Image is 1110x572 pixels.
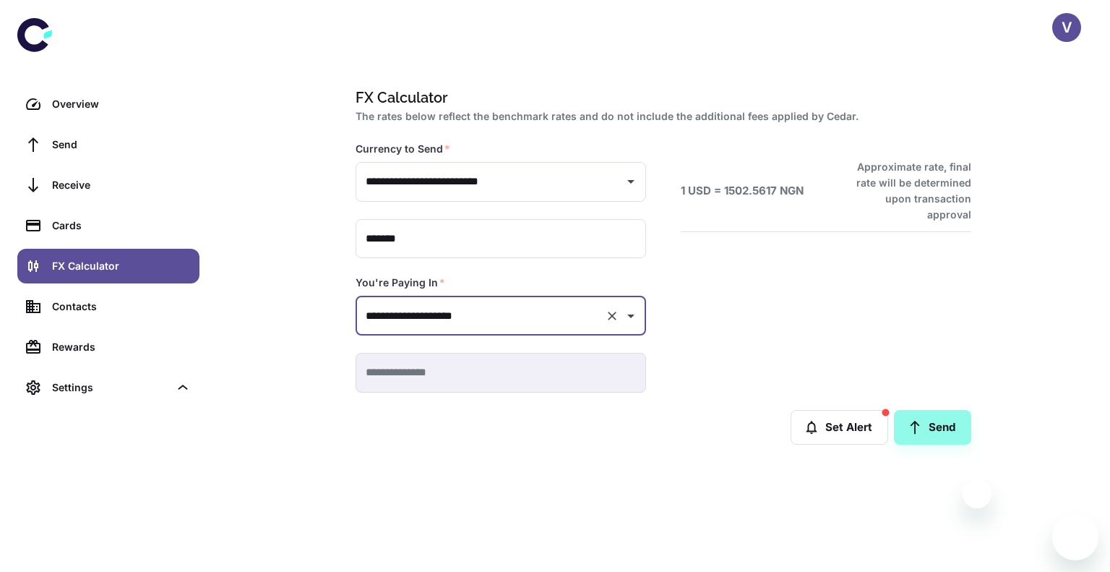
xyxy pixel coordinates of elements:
iframe: Button to launch messaging window [1052,514,1098,560]
div: Settings [17,370,199,405]
button: Open [621,171,641,192]
iframe: Close message [963,479,991,508]
a: Contacts [17,289,199,324]
div: Send [52,137,191,153]
a: Overview [17,87,199,121]
button: Clear [602,306,622,326]
div: Rewards [52,339,191,355]
a: Rewards [17,330,199,364]
h1: FX Calculator [356,87,965,108]
a: Send [17,127,199,162]
label: You're Paying In [356,276,445,290]
div: Settings [52,380,169,396]
div: Contacts [52,299,191,315]
h6: Approximate rate, final rate will be determined upon transaction approval [840,159,971,223]
button: Set Alert [791,410,888,445]
button: V [1052,13,1081,42]
h6: 1 USD = 1502.5617 NGN [681,183,804,200]
a: FX Calculator [17,249,199,283]
a: Receive [17,168,199,202]
div: FX Calculator [52,258,191,274]
div: Receive [52,177,191,193]
label: Currency to Send [356,142,450,156]
div: Overview [52,96,191,112]
a: Cards [17,208,199,243]
div: Cards [52,218,191,234]
button: Open [621,306,641,326]
a: Send [894,410,971,445]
